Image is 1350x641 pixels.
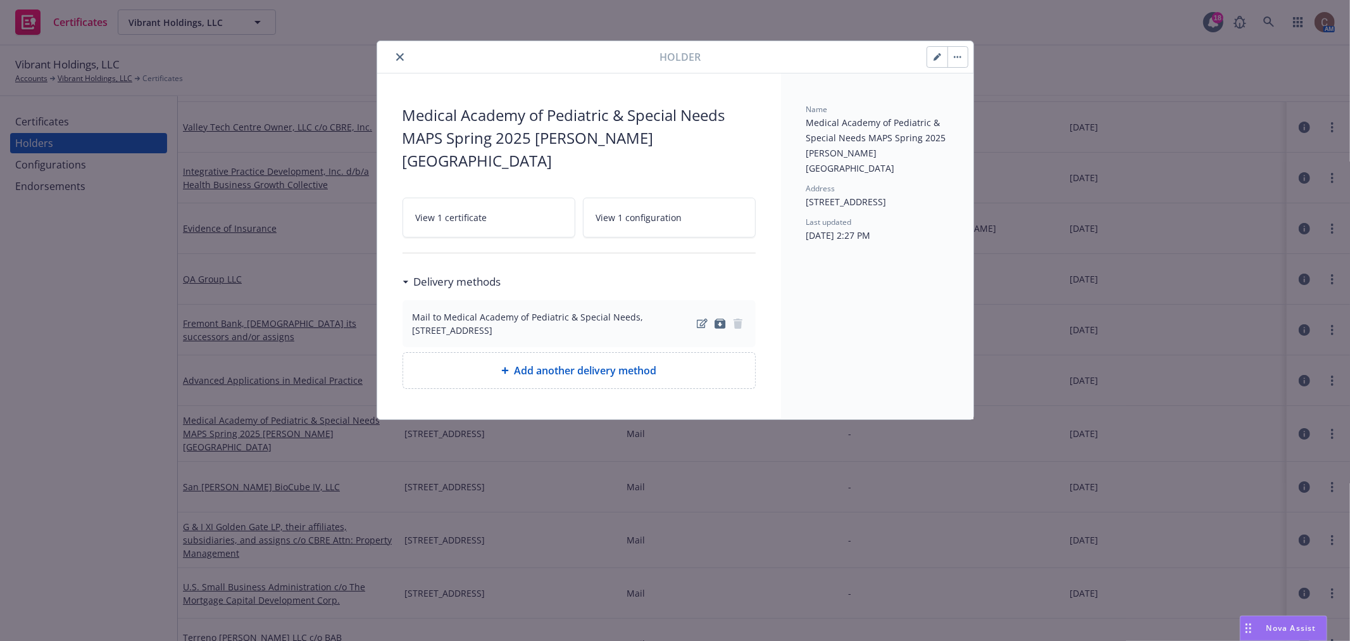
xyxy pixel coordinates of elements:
[403,352,756,389] div: Add another delivery method
[413,310,695,337] div: Mail to Medical Academy of Pediatric & Special Needs, [STREET_ADDRESS]
[583,198,756,238] a: View 1 configuration
[1266,623,1316,633] span: Nova Assist
[403,198,575,238] a: View 1 certificate
[713,316,728,331] a: archive
[403,104,756,172] span: Medical Academy of Pediatric & Special Needs MAPS Spring 2025 [PERSON_NAME][GEOGRAPHIC_DATA]
[514,363,656,378] span: Add another delivery method
[403,274,501,290] div: Delivery methods
[596,211,682,224] span: View 1 configuration
[416,211,487,224] span: View 1 certificate
[806,217,852,227] span: Last updated
[806,229,871,241] span: [DATE] 2:27 PM
[1240,616,1327,641] button: Nova Assist
[806,117,949,174] span: Medical Academy of Pediatric & Special Needs MAPS Spring 2025 [PERSON_NAME][GEOGRAPHIC_DATA]
[806,183,835,194] span: Address
[414,274,501,290] h3: Delivery methods
[730,316,746,331] span: remove
[806,104,828,115] span: Name
[1241,616,1256,640] div: Drag to move
[806,196,887,208] span: [STREET_ADDRESS]
[695,316,710,331] a: edit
